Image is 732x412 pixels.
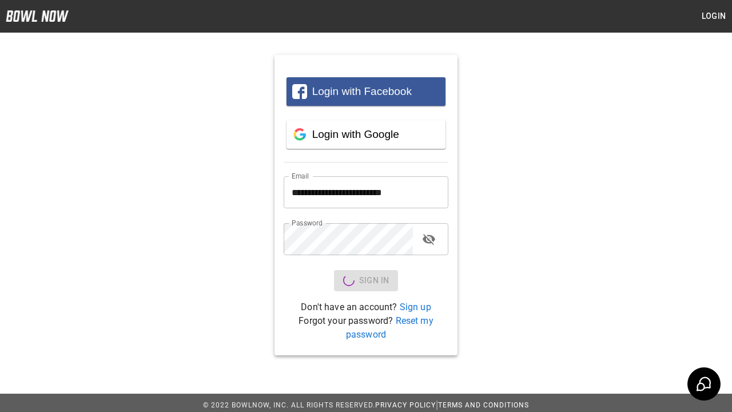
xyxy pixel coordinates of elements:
[287,77,445,106] button: Login with Facebook
[287,120,445,149] button: Login with Google
[346,315,433,340] a: Reset my password
[312,85,412,97] span: Login with Facebook
[695,6,732,27] button: Login
[284,314,448,342] p: Forgot your password?
[400,302,431,312] a: Sign up
[375,401,436,409] a: Privacy Policy
[284,300,448,314] p: Don't have an account?
[312,128,399,140] span: Login with Google
[438,401,529,409] a: Terms and Conditions
[203,401,375,409] span: © 2022 BowlNow, Inc. All Rights Reserved.
[417,228,440,251] button: toggle password visibility
[6,10,69,22] img: logo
